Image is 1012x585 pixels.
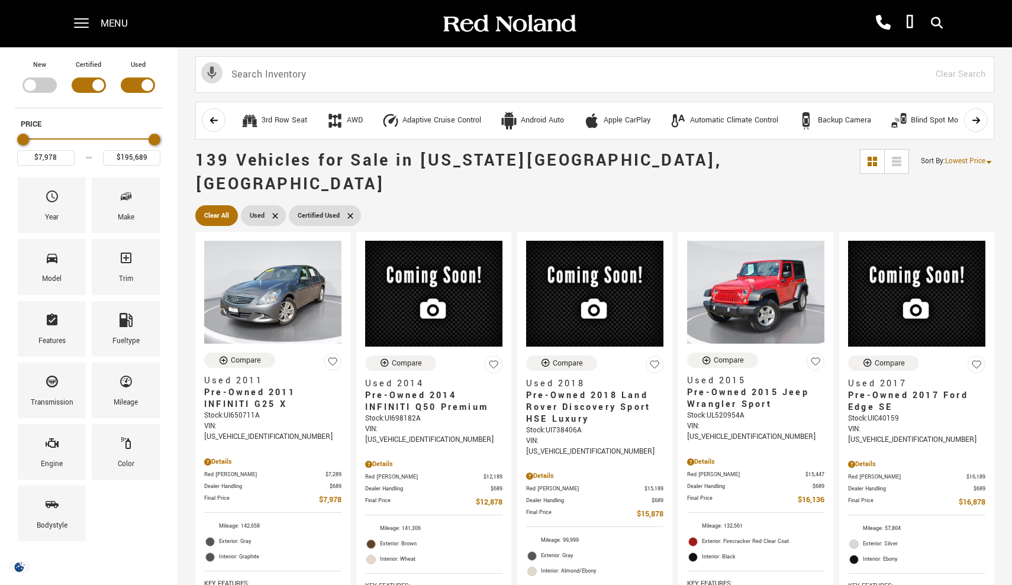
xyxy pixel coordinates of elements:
span: Interior: Almond/Ebony [541,565,663,577]
div: MakeMake [92,177,160,233]
a: Red [PERSON_NAME] $16,189 [848,473,985,481]
span: $12,189 [484,473,502,481]
div: ColorColor [92,424,160,480]
div: Pricing Details - Pre-Owned 2011 INFINITI G25 X AWD [204,457,341,467]
div: Make [118,211,134,224]
span: Clear All [204,208,229,223]
div: 3rd Row Seat [241,112,259,130]
div: Stock : UI650711A [204,411,341,421]
span: Sort By : [921,156,945,166]
span: Mileage [119,371,133,396]
li: Mileage: 132,561 [687,519,824,534]
a: Final Price $16,136 [687,494,824,506]
span: Exterior: Gray [219,536,341,548]
a: Used 2014Pre-Owned 2014 INFINITI Q50 Premium [365,378,502,413]
div: Adaptive Cruise Control [382,112,399,130]
div: Pricing Details - Pre-Owned 2015 Jeep Wrangler Sport 4WD [687,457,824,467]
a: Dealer Handling $689 [365,484,502,493]
a: Final Price $12,878 [365,496,502,509]
button: Compare Vehicle [526,355,597,371]
button: Save Vehicle [485,355,502,379]
span: Trim [119,248,133,273]
span: Used 2015 [687,375,816,387]
button: Save Vehicle [646,355,663,379]
a: Final Price $15,878 [526,508,663,521]
span: Used 2018 [526,378,655,390]
button: Blind Spot MonitorBlind Spot Monitor [884,108,979,133]
span: Exterior: Gray [541,550,663,562]
div: VIN: [US_VEHICLE_IDENTIFICATION_NUMBER] [365,424,502,445]
div: MileageMileage [92,363,160,418]
label: Certified [76,59,101,71]
span: Bodystyle [45,494,59,519]
span: $689 [491,484,502,493]
span: Make [119,186,133,211]
div: ModelModel [18,239,86,295]
a: Used 2015Pre-Owned 2015 Jeep Wrangler Sport [687,375,824,411]
span: Interior: Black [702,551,824,563]
span: Dealer Handling [365,484,491,493]
button: AWDAWD [320,108,369,133]
span: $16,189 [966,473,985,481]
div: Year [45,211,59,224]
div: FueltypeFueltype [92,301,160,357]
span: Interior: Wheat [380,554,502,565]
div: VIN: [US_VEHICLE_IDENTIFICATION_NUMBER] [848,424,985,445]
div: Bodystyle [37,519,67,532]
button: scroll right [964,108,988,132]
input: Search Inventory [195,56,994,93]
button: Compare Vehicle [204,353,275,368]
span: Exterior: Firecracker Red Clear Coat [702,536,824,548]
div: Model [42,273,62,286]
div: Blind Spot Monitor [911,115,973,126]
div: Engine [41,458,63,471]
span: $12,878 [476,496,502,509]
div: Mileage [114,396,138,409]
div: TransmissionTransmission [18,363,86,418]
span: $689 [813,482,824,491]
span: Pre-Owned 2015 Jeep Wrangler Sport [687,387,816,411]
div: Apple CarPlay [604,115,650,126]
span: Dealer Handling [204,482,330,491]
div: FeaturesFeatures [18,301,86,357]
div: Maximum Price [149,134,160,146]
span: Pre-Owned 2017 Ford Edge SE [848,390,976,413]
div: Blind Spot Monitor [890,112,908,130]
div: Backup Camera [818,115,871,126]
div: AWD [347,115,363,126]
div: Adaptive Cruise Control [402,115,481,126]
div: Compare [392,358,422,369]
svg: Click to toggle on voice search [201,62,223,83]
a: Red [PERSON_NAME] $15,189 [526,484,663,493]
div: Filter by Vehicle Type [15,59,163,108]
button: Compare Vehicle [848,355,919,371]
div: YearYear [18,177,86,233]
span: Dealer Handling [687,482,813,491]
span: $7,978 [319,494,341,506]
span: Exterior: Silver [863,538,985,550]
a: Dealer Handling $689 [848,484,985,493]
span: Exterior: Brown [380,538,502,550]
span: $15,878 [637,508,663,521]
label: Used [131,59,146,71]
a: Red [PERSON_NAME] $7,289 [204,470,341,479]
input: Maximum [103,150,160,166]
span: Final Price [204,494,319,506]
button: Adaptive Cruise ControlAdaptive Cruise Control [375,108,488,133]
div: Pricing Details - Pre-Owned 2014 INFINITI Q50 Premium With Navigation & AWD [365,459,502,470]
button: Compare Vehicle [687,353,758,368]
div: VIN: [US_VEHICLE_IDENTIFICATION_NUMBER] [204,421,341,442]
span: Final Price [365,496,476,509]
span: $689 [652,496,663,505]
div: Compare [714,355,744,366]
label: New [33,59,46,71]
div: Features [38,335,66,348]
div: Stock : UI698182A [365,413,502,424]
div: Stock : UIC40159 [848,413,985,424]
span: $16,878 [959,496,985,509]
button: Save Vehicle [807,353,824,376]
span: Dealer Handling [526,496,652,505]
li: Mileage: 99,999 [526,533,663,548]
h5: Price [21,119,157,130]
span: Engine [45,433,59,458]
